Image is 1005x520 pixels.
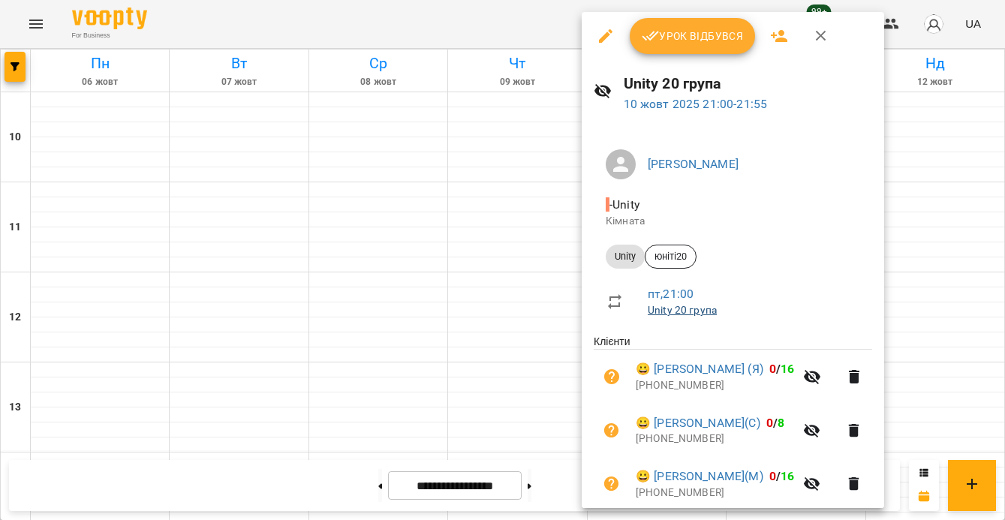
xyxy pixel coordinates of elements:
[645,250,696,263] span: юніті20
[594,413,630,449] button: Візит ще не сплачено. Додати оплату?
[636,431,794,446] p: [PHONE_NUMBER]
[606,214,860,229] p: Кімната
[636,467,763,485] a: 😀 [PERSON_NAME](М)
[766,416,773,430] span: 0
[630,18,756,54] button: Урок відбувся
[778,416,784,430] span: 8
[636,360,763,378] a: 😀 [PERSON_NAME] (Я)
[606,197,642,212] span: - Unity
[624,97,768,111] a: 10 жовт 2025 21:00-21:55
[648,157,739,171] a: [PERSON_NAME]
[645,245,697,269] div: юніті20
[594,359,630,395] button: Візит ще не сплачено. Додати оплату?
[769,469,795,483] b: /
[766,416,784,430] b: /
[642,27,744,45] span: Урок відбувся
[636,414,760,432] a: 😀 [PERSON_NAME](С)
[648,304,717,316] a: Unity 20 група
[636,485,794,500] p: [PHONE_NUMBER]
[781,362,794,376] span: 16
[636,378,794,393] p: [PHONE_NUMBER]
[648,287,694,301] a: пт , 21:00
[769,469,776,483] span: 0
[781,469,794,483] span: 16
[624,72,872,95] h6: Unity 20 група
[594,466,630,502] button: Візит ще не сплачено. Додати оплату?
[769,362,776,376] span: 0
[606,250,645,263] span: Unity
[769,362,795,376] b: /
